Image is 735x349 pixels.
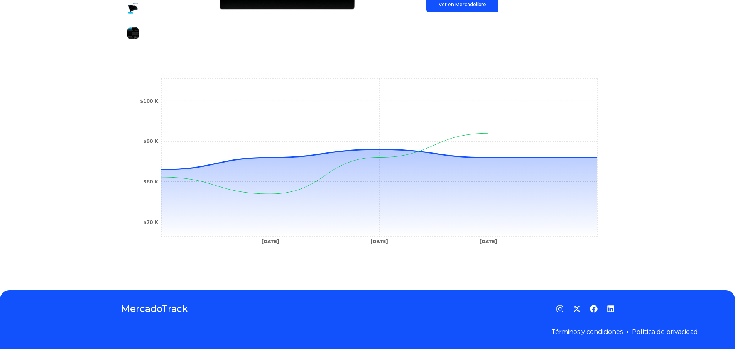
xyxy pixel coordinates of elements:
[143,139,158,144] tspan: $90 K
[127,2,139,15] img: Teclado Gamer Logitech G213 Prodigy Gaming
[370,239,388,244] tspan: [DATE]
[143,179,158,185] tspan: $80 K
[479,239,497,244] tspan: [DATE]
[573,305,581,313] a: Twitter
[127,27,139,39] img: Teclado Gamer Logitech G213 Prodigy Gaming
[143,220,158,225] tspan: $70 K
[590,305,598,313] a: Facebook
[121,303,188,315] a: MercadoTrack
[551,328,623,335] a: Términos y condiciones
[556,305,564,313] a: Instagram
[607,305,615,313] a: LinkedIn
[632,328,698,335] a: Política de privacidad
[140,98,159,104] tspan: $100 K
[261,239,279,244] tspan: [DATE]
